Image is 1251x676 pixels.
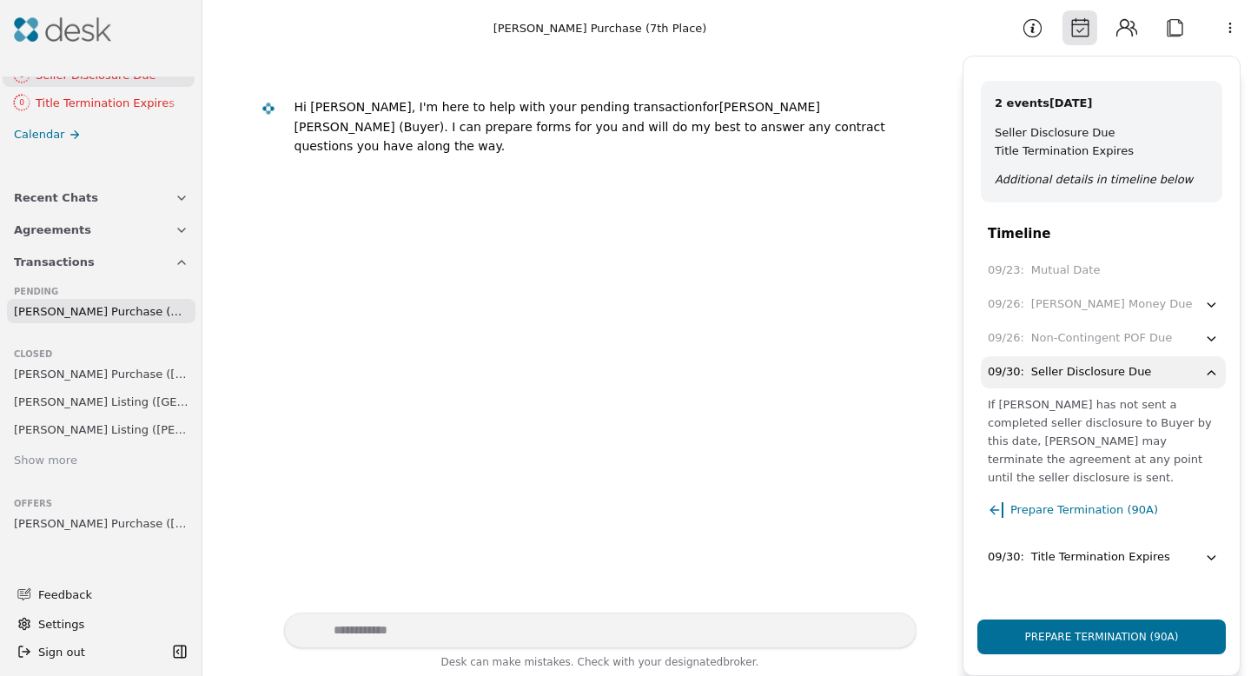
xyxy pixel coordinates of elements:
div: Title Termination Expires [1031,548,1170,567]
div: Offers [14,497,189,511]
span: Feedback [38,586,178,604]
span: [PERSON_NAME] Listing ([PERSON_NAME]) [14,421,189,439]
div: Seller Disclosure Due [995,123,1208,142]
div: Title Termination Expires [36,94,188,112]
button: 09/26:Non-Contingent POF Due [981,322,1226,355]
button: Transactions [3,246,199,278]
span: Prepare Termination (90A) [1010,500,1158,519]
div: Non-Contingent POF Due [1031,329,1172,348]
textarea: Write your prompt here [284,613,917,648]
div: Seller Disclosure Due [1031,363,1152,381]
button: 09/26:[PERSON_NAME] Money Due [981,288,1226,321]
button: Sign out [10,638,168,666]
div: Additional details in timeline below [995,170,1208,189]
span: designated [665,656,723,668]
span: [PERSON_NAME] Purchase ([PERSON_NAME]) [14,365,189,383]
div: Title Termination Expires [995,142,1208,160]
div: 09/26 : [988,295,1024,314]
button: 09/23:Mutual Date [981,255,1226,287]
span: Calendar [14,125,64,143]
button: Agreements [3,214,199,246]
div: Pending [14,285,189,299]
div: 09/23 : [988,262,1024,280]
div: Show more [14,452,77,470]
div: 09/30 : [988,363,1024,381]
span: Agreements [14,221,91,239]
img: Desk [14,17,111,42]
span: Sign out [38,643,85,661]
div: Mutual Date [1031,262,1101,280]
button: Feedback [7,579,189,610]
div: for [702,100,718,114]
div: Hi [PERSON_NAME], I'm here to help with your pending transaction [295,100,703,114]
div: 09/26 : [988,329,1024,348]
a: Calendar [3,122,199,147]
span: [PERSON_NAME] Listing ([GEOGRAPHIC_DATA]) [14,393,189,411]
a: 0Title Termination Expires [3,90,195,115]
div: . I can prepare forms for you and will do my best to answer any contract questions you have along... [295,120,885,154]
div: 09/30 : [988,548,1024,567]
span: Recent Chats [14,189,98,207]
span: Transactions [14,253,95,271]
button: Recent Chats [3,182,199,214]
button: Settings [10,610,192,638]
span: [PERSON_NAME] Purchase (7th Place) [14,302,189,321]
div: [PERSON_NAME] Purchase (7th Place) [493,19,707,37]
button: Prepare Termination (90A) [988,487,1158,526]
button: 09/30:Title Termination Expires [981,541,1226,573]
img: Desk [261,102,275,116]
div: [PERSON_NAME] [PERSON_NAME] (Buyer) [295,97,903,156]
div: If [PERSON_NAME] has not sent a completed seller disclosure to Buyer by this date, [PERSON_NAME] ... [988,395,1219,487]
div: Desk can make mistakes. Check with your broker. [284,653,917,676]
div: 0 [19,96,24,109]
div: Timeline [963,223,1240,244]
span: Settings [38,615,84,633]
div: Closed [14,348,189,361]
span: [PERSON_NAME] Purchase ([GEOGRAPHIC_DATA]) [14,514,189,533]
button: Prepare Termination (90A) [977,620,1226,654]
button: 09/30:Seller Disclosure Due [981,356,1226,388]
div: [PERSON_NAME] Money Due [1031,295,1193,314]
